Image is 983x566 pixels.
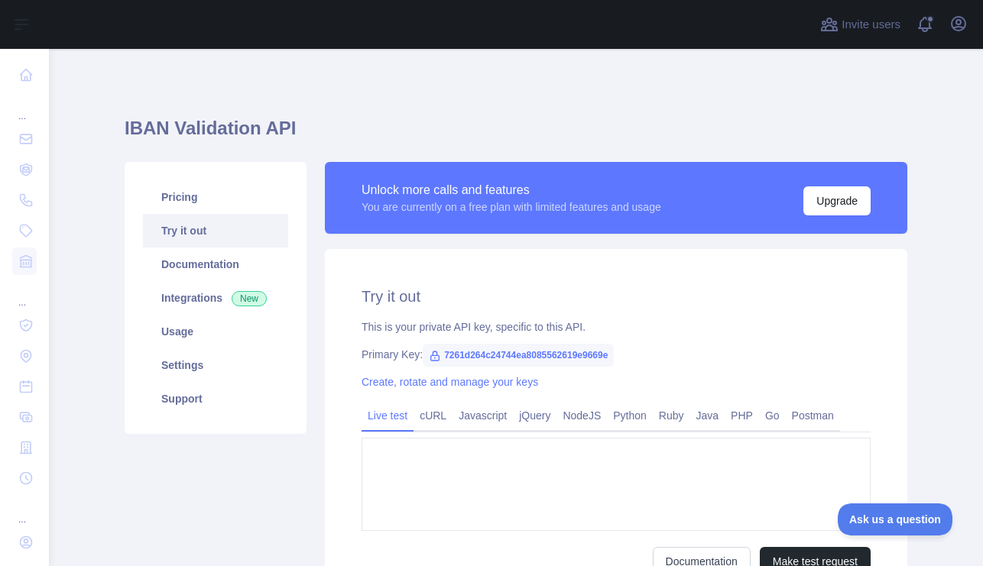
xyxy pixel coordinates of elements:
a: Create, rotate and manage your keys [362,376,538,388]
a: Ruby [653,403,690,428]
a: Try it out [143,214,288,247]
a: Java [690,403,725,428]
a: jQuery [513,403,556,428]
span: Invite users [842,16,900,34]
iframe: Toggle Customer Support [838,503,952,535]
div: ... [12,278,37,309]
span: 7261d264c24744ea8085562619e9669e [423,344,614,367]
a: Postman [786,403,840,428]
a: Go [759,403,786,428]
a: NodeJS [556,403,607,428]
div: ... [12,92,37,122]
a: Javascript [453,403,513,428]
a: Integrations New [143,281,288,315]
div: ... [12,495,37,526]
a: Usage [143,315,288,348]
button: Upgrade [803,186,871,215]
a: Python [607,403,653,428]
a: Support [143,382,288,416]
button: Invite users [817,12,904,37]
span: New [232,291,267,306]
div: Primary Key: [362,347,871,362]
a: Documentation [143,247,288,281]
div: This is your private API key, specific to this API. [362,319,871,335]
div: Unlock more calls and features [362,181,661,199]
h2: Try it out [362,286,871,307]
a: PHP [725,403,759,428]
a: Live test [362,403,414,428]
a: Settings [143,348,288,382]
a: cURL [414,403,453,428]
div: You are currently on a free plan with limited features and usage [362,199,661,215]
a: Pricing [143,180,288,214]
h1: IBAN Validation API [125,116,907,153]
